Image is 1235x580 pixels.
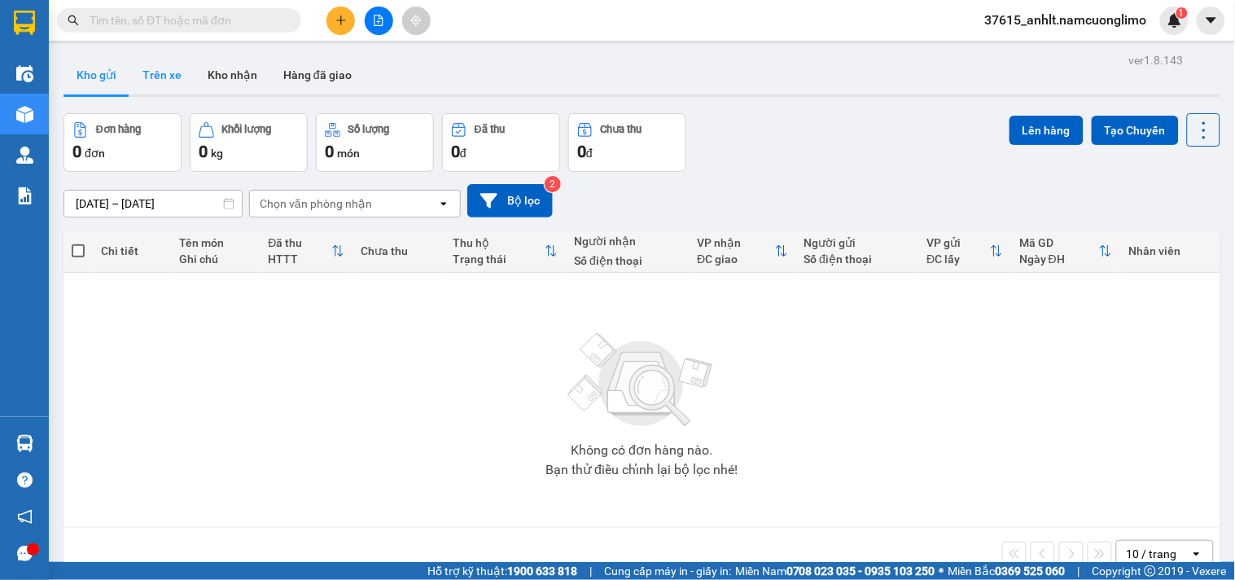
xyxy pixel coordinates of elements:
[1190,547,1203,560] svg: open
[64,191,242,217] input: Select a date range.
[1078,562,1080,580] span: |
[927,236,991,249] div: VP gửi
[410,15,422,26] span: aim
[337,147,360,160] span: món
[222,124,272,135] div: Khối lượng
[919,230,1012,273] th: Toggle SortBy
[129,55,195,94] button: Trên xe
[453,236,545,249] div: Thu hộ
[348,124,390,135] div: Số lượng
[195,55,270,94] button: Kho nhận
[16,65,33,82] img: warehouse-icon
[325,142,334,161] span: 0
[697,236,774,249] div: VP nhận
[402,7,431,35] button: aim
[577,142,586,161] span: 0
[427,562,577,580] span: Hỗ trợ kỹ thuật:
[939,568,944,574] span: ⚪️
[16,435,33,452] img: warehouse-icon
[1167,13,1182,28] img: icon-new-feature
[804,236,911,249] div: Người gửi
[453,253,545,266] div: Trạng thái
[260,196,372,212] div: Chọn văn phòng nhận
[1092,116,1179,145] button: Tạo Chuyến
[64,113,182,172] button: Đơn hàng0đơn
[64,55,129,94] button: Kho gửi
[190,113,308,172] button: Khối lượng0kg
[601,124,642,135] div: Chưa thu
[442,113,560,172] button: Đã thu0đ
[268,236,331,249] div: Đã thu
[361,244,437,257] div: Chưa thu
[326,7,355,35] button: plus
[589,562,592,580] span: |
[1127,546,1177,562] div: 10 / trang
[689,230,795,273] th: Toggle SortBy
[475,124,505,135] div: Đã thu
[1128,244,1211,257] div: Nhân viên
[85,147,105,160] span: đơn
[586,147,593,160] span: đ
[16,106,33,123] img: warehouse-icon
[1204,13,1219,28] span: caret-down
[96,124,141,135] div: Đơn hàng
[260,230,353,273] th: Toggle SortBy
[735,562,935,580] span: Miền Nam
[697,253,774,266] div: ĐC giao
[68,15,79,26] span: search
[14,11,35,35] img: logo-vxr
[948,562,1066,580] span: Miền Bắc
[560,323,723,437] img: svg+xml;base64,PHN2ZyBjbGFzcz0ibGlzdC1wbHVnX19zdmciIHhtbG5zPSJodHRwOi8vd3d3LnczLm9yZy8yMDAwL3N2Zy...
[17,546,33,561] span: message
[972,10,1160,30] span: 37615_anhlt.namcuonglimo
[804,253,911,266] div: Số điện thoại
[451,142,460,161] span: 0
[1019,236,1099,249] div: Mã GD
[17,509,33,525] span: notification
[199,142,208,161] span: 0
[365,7,393,35] button: file-add
[101,244,163,257] div: Chi tiết
[373,15,384,26] span: file-add
[545,464,738,477] div: Bạn thử điều chỉnh lại bộ lọc nhé!
[927,253,991,266] div: ĐC lấy
[445,230,567,273] th: Toggle SortBy
[335,15,347,26] span: plus
[568,113,686,172] button: Chưa thu0đ
[179,236,252,249] div: Tên món
[574,235,681,248] div: Người nhận
[1011,230,1120,273] th: Toggle SortBy
[270,55,365,94] button: Hàng đã giao
[437,197,450,210] svg: open
[1009,116,1084,145] button: Lên hàng
[1145,565,1156,577] span: copyright
[17,472,33,488] span: question-circle
[1129,51,1184,69] div: ver 1.8.143
[507,565,577,578] strong: 1900 633 818
[72,142,81,161] span: 0
[545,176,561,192] sup: 2
[571,444,712,457] div: Không có đơn hàng nào.
[1197,7,1225,35] button: caret-down
[179,253,252,266] div: Ghi chú
[786,565,935,578] strong: 0708 023 035 - 0935 103 250
[1176,7,1188,19] sup: 1
[467,184,553,217] button: Bộ lọc
[16,147,33,164] img: warehouse-icon
[460,147,466,160] span: đ
[316,113,434,172] button: Số lượng0món
[16,187,33,204] img: solution-icon
[1179,7,1185,19] span: 1
[90,11,282,29] input: Tìm tên, số ĐT hoặc mã đơn
[996,565,1066,578] strong: 0369 525 060
[1019,253,1099,266] div: Ngày ĐH
[574,254,681,267] div: Số điện thoại
[268,253,331,266] div: HTTT
[604,562,731,580] span: Cung cấp máy in - giấy in:
[211,147,223,160] span: kg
